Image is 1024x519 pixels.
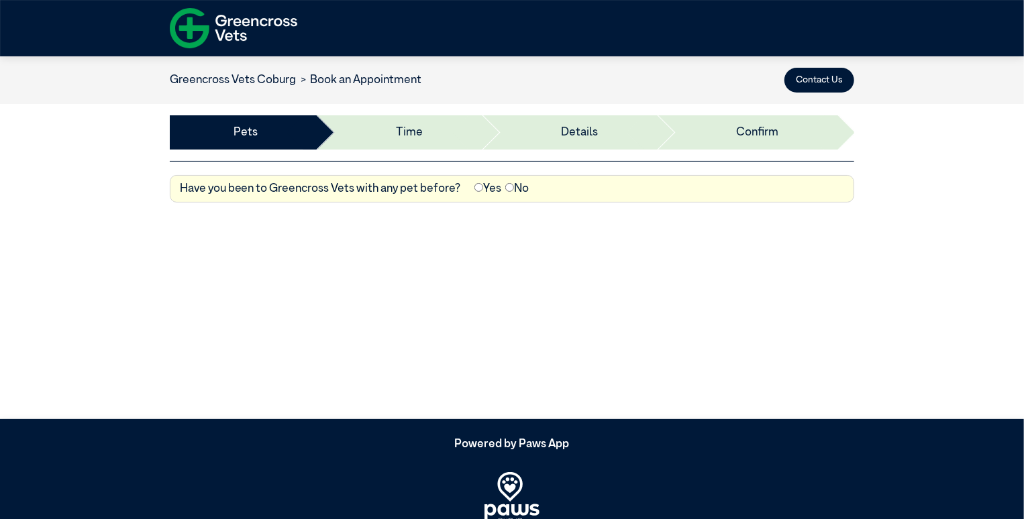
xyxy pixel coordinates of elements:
[474,180,501,198] label: Yes
[170,72,422,89] nav: breadcrumb
[170,438,854,451] h5: Powered by Paws App
[505,180,529,198] label: No
[170,3,297,53] img: f-logo
[296,72,422,89] li: Book an Appointment
[234,124,258,141] a: Pets
[784,68,854,93] button: Contact Us
[170,74,296,86] a: Greencross Vets Coburg
[505,183,514,192] input: No
[180,180,461,198] label: Have you been to Greencross Vets with any pet before?
[474,183,483,192] input: Yes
